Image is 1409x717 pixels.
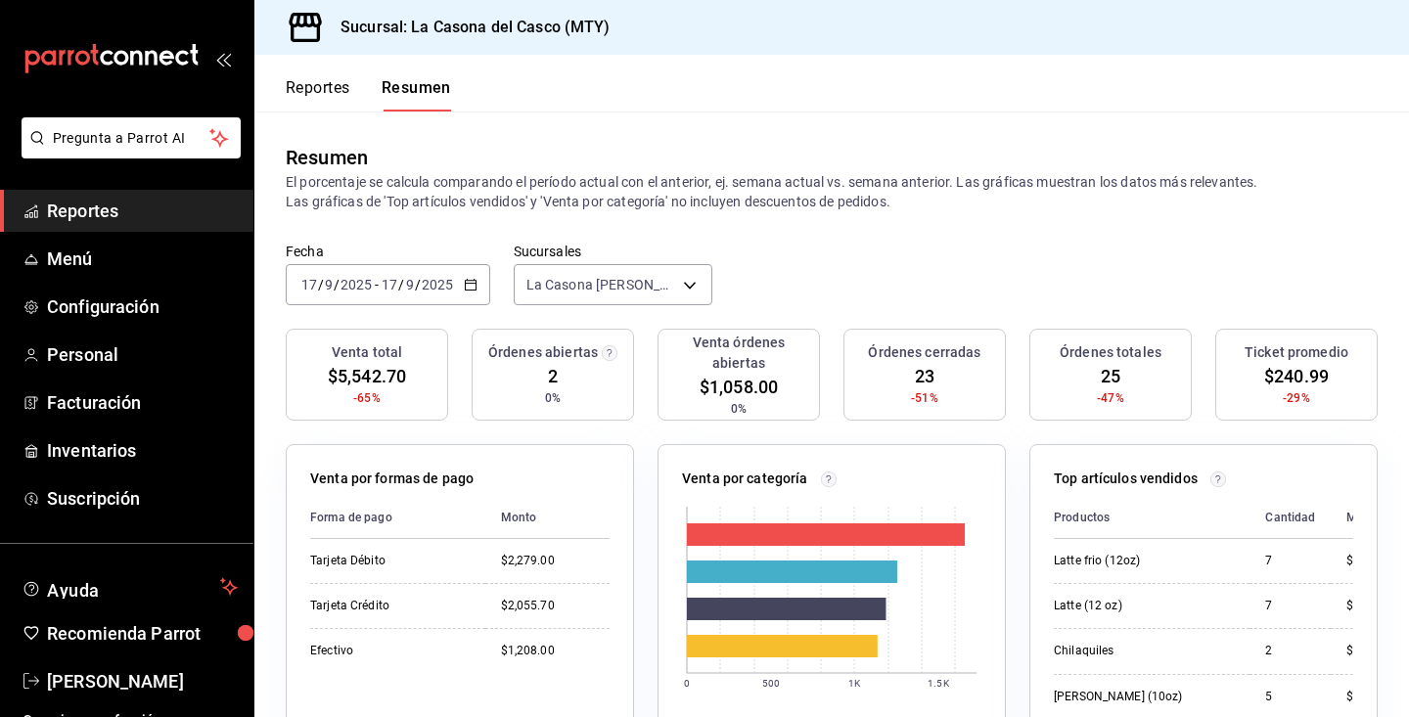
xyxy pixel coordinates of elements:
div: Resumen [286,143,368,172]
span: Menú [47,246,238,272]
div: Latte (12 oz) [1054,598,1234,614]
span: -47% [1097,389,1124,407]
span: $1,058.00 [700,374,778,400]
div: 7 [1265,598,1315,614]
input: -- [381,277,398,292]
button: Pregunta a Parrot AI [22,117,241,158]
text: 0 [684,678,690,689]
div: Tarjeta Crédito [310,598,470,614]
div: $485.00 [1346,643,1391,659]
div: Efectivo [310,643,470,659]
span: / [334,277,340,292]
span: Pregunta a Parrot AI [53,128,210,149]
span: -51% [911,389,938,407]
span: - [375,277,379,292]
h3: Órdenes abiertas [488,342,598,363]
span: -29% [1283,389,1310,407]
h3: Sucursal: La Casona del Casco (MTY) [325,16,611,39]
h3: Órdenes cerradas [868,342,980,363]
span: 25 [1101,363,1120,389]
div: navigation tabs [286,78,451,112]
div: $2,055.70 [501,598,610,614]
div: $425.00 [1346,689,1391,705]
h3: Venta total [332,342,402,363]
span: 0% [545,389,561,407]
input: -- [324,277,334,292]
span: $5,542.70 [328,363,406,389]
th: Forma de pago [310,497,485,539]
span: / [415,277,421,292]
span: [PERSON_NAME] [47,668,238,695]
span: Configuración [47,293,238,320]
h3: Ticket promedio [1245,342,1348,363]
span: Ayuda [47,575,212,599]
th: Monto [1331,497,1391,539]
span: Reportes [47,198,238,224]
a: Pregunta a Parrot AI [14,142,241,162]
button: Resumen [382,78,451,112]
span: / [318,277,324,292]
p: Top artículos vendidos [1054,469,1198,489]
div: $1,208.00 [501,643,610,659]
p: Venta por formas de pago [310,469,474,489]
div: 7 [1265,553,1315,569]
div: [PERSON_NAME] (10oz) [1054,689,1234,705]
th: Productos [1054,497,1250,539]
button: open_drawer_menu [215,51,231,67]
span: $240.99 [1264,363,1329,389]
span: Inventarios [47,437,238,464]
span: / [398,277,404,292]
span: Suscripción [47,485,238,512]
span: Recomienda Parrot [47,620,238,647]
div: 5 [1265,689,1315,705]
th: Monto [485,497,610,539]
span: Personal [47,341,238,368]
span: La Casona [PERSON_NAME] (MTY) [526,275,676,294]
div: $2,279.00 [501,553,610,569]
h3: Órdenes totales [1060,342,1161,363]
span: -65% [353,389,381,407]
text: 1K [848,678,861,689]
th: Cantidad [1250,497,1331,539]
span: 2 [548,363,558,389]
label: Sucursales [514,245,712,258]
p: El porcentaje se calcula comparando el período actual con el anterior, ej. semana actual vs. sema... [286,172,1378,211]
div: $601.00 [1346,553,1391,569]
input: ---- [340,277,373,292]
input: ---- [421,277,454,292]
h3: Venta órdenes abiertas [666,333,811,374]
div: 2 [1265,643,1315,659]
div: Tarjeta Débito [310,553,470,569]
span: Facturación [47,389,238,416]
input: -- [300,277,318,292]
button: Reportes [286,78,350,112]
text: 1.5K [928,678,949,689]
div: Chilaquiles [1054,643,1234,659]
input: -- [405,277,415,292]
span: 23 [915,363,934,389]
div: Latte frio (12oz) [1054,553,1234,569]
span: 0% [731,400,747,418]
p: Venta por categoría [682,469,808,489]
div: $516.00 [1346,598,1391,614]
text: 500 [762,678,780,689]
label: Fecha [286,245,490,258]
